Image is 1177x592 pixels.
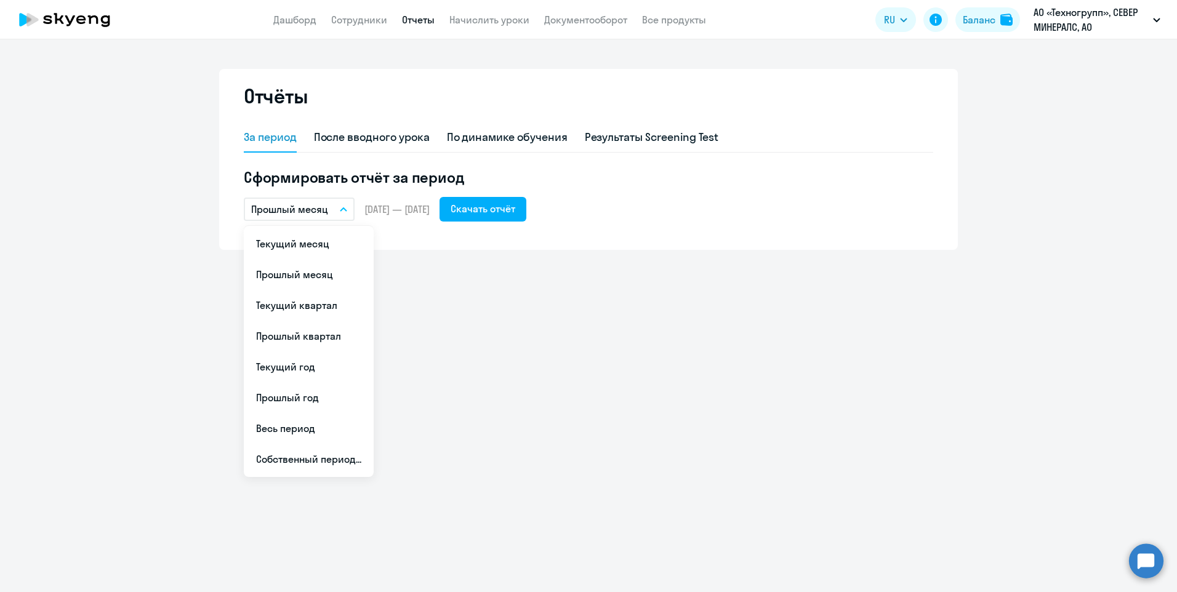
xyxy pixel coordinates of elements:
span: [DATE] — [DATE] [364,202,430,216]
a: Документооборот [544,14,627,26]
a: Сотрудники [331,14,387,26]
span: RU [884,12,895,27]
a: Все продукты [642,14,706,26]
button: Балансbalance [955,7,1020,32]
button: Скачать отчёт [440,197,526,222]
p: АО «Техногрупп», СЕВЕР МИНЕРАЛС, АО [1034,5,1148,34]
div: После вводного урока [314,129,430,145]
a: Дашборд [273,14,316,26]
div: Результаты Screening Test [585,129,719,145]
p: Прошлый месяц [251,202,328,217]
div: Скачать отчёт [451,201,515,216]
div: Баланс [963,12,995,27]
ul: RU [244,226,374,477]
a: Начислить уроки [449,14,529,26]
button: АО «Техногрупп», СЕВЕР МИНЕРАЛС, АО [1027,5,1167,34]
button: Прошлый месяц [244,198,355,221]
button: RU [875,7,916,32]
div: По динамике обучения [447,129,568,145]
img: balance [1000,14,1013,26]
h5: Сформировать отчёт за период [244,167,933,187]
a: Отчеты [402,14,435,26]
div: За период [244,129,297,145]
h2: Отчёты [244,84,308,108]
